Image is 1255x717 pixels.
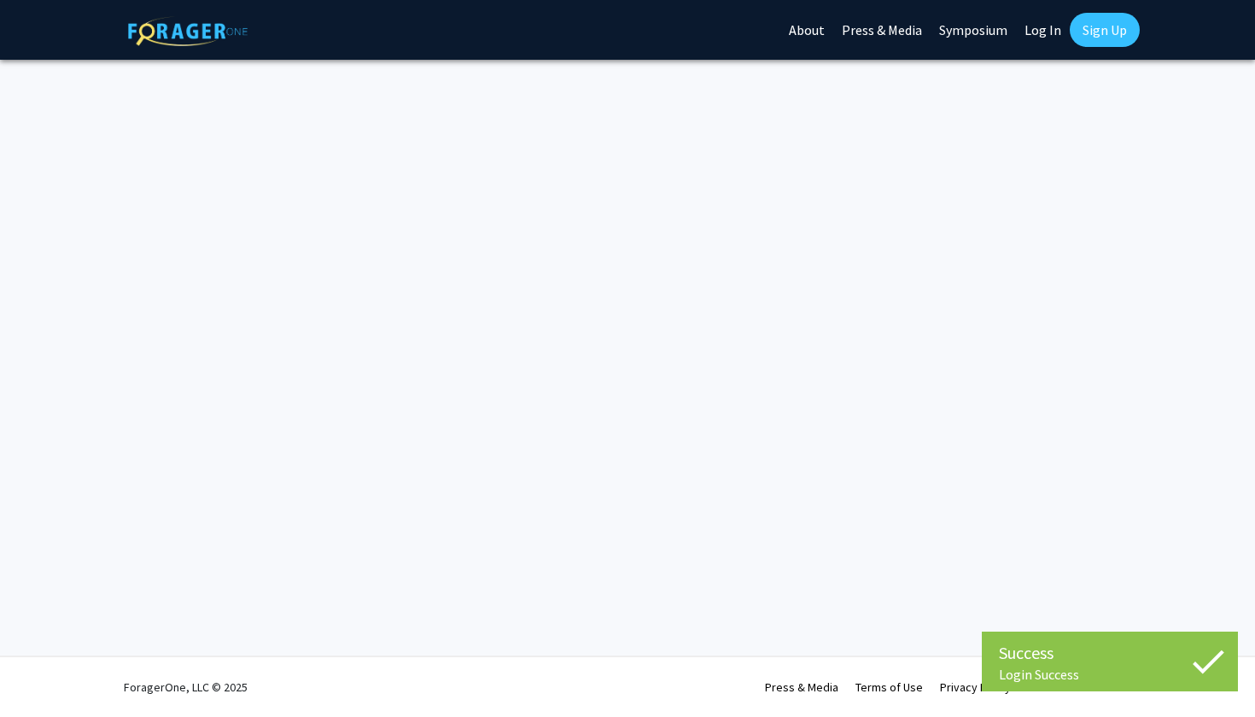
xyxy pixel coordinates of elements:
[124,657,248,717] div: ForagerOne, LLC © 2025
[1070,13,1140,47] a: Sign Up
[128,16,248,46] img: ForagerOne Logo
[855,679,923,695] a: Terms of Use
[940,679,1011,695] a: Privacy Policy
[765,679,838,695] a: Press & Media
[999,666,1221,683] div: Login Success
[999,640,1221,666] div: Success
